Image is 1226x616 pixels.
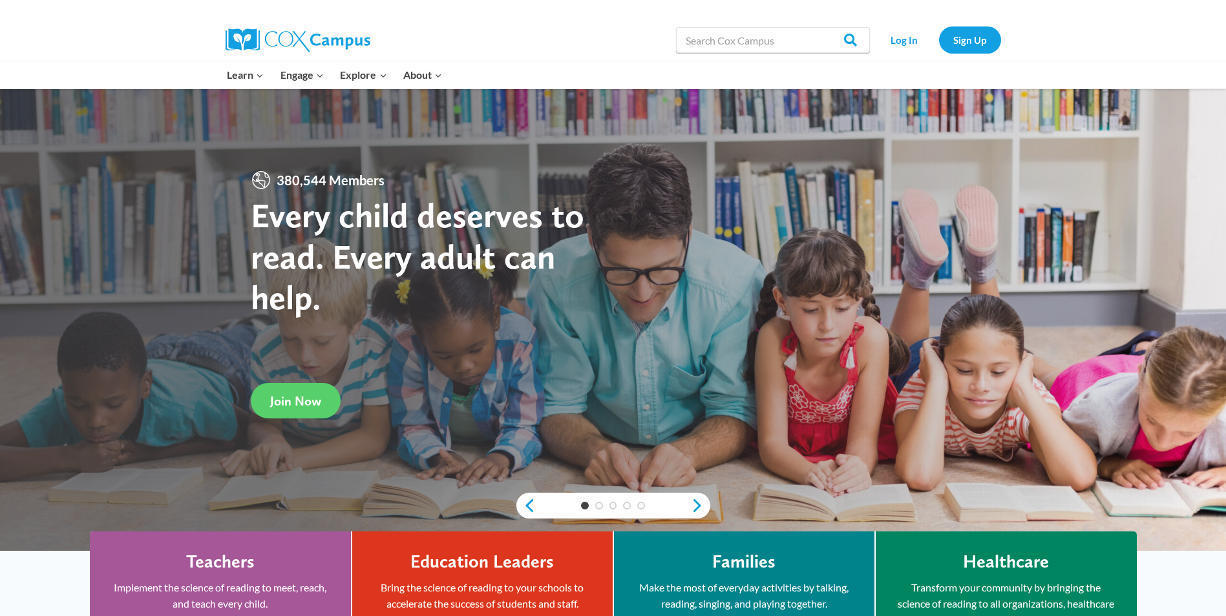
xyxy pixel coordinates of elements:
[251,383,341,418] a: Join Now
[109,579,332,612] p: Implement the science of reading to meet, reach, and teach every child.
[581,502,589,509] a: 1
[595,502,603,509] a: 2
[280,67,324,83] span: Engage
[403,67,442,83] span: About
[227,67,264,83] span: Learn
[251,194,584,318] strong: Every child deserves to read. Every adult can help.
[876,26,1001,53] nav: Secondary Navigation
[691,498,710,513] a: next
[712,551,776,573] h4: Families
[410,551,554,573] h4: Education Leaders
[609,502,617,509] a: 3
[963,551,1049,573] h4: Healthcare
[623,502,631,509] a: 4
[637,502,645,509] a: 5
[676,27,870,53] input: Search Cox Campus
[516,498,536,513] a: previous
[226,28,370,52] img: Cox Campus
[939,26,1001,53] a: Sign Up
[271,170,390,190] span: 380,544 Members
[516,493,710,518] div: content slider buttons
[186,551,255,573] h4: Teachers
[219,61,450,88] nav: Primary Navigation
[270,393,321,409] span: Join Now
[633,579,855,612] p: Make the most of everyday activities by talking, reading, singing, and playing together.
[372,579,593,612] p: Bring the science of reading to your schools to accelerate the success of students and staff.
[340,67,386,83] span: Explore
[876,26,933,53] a: Log In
